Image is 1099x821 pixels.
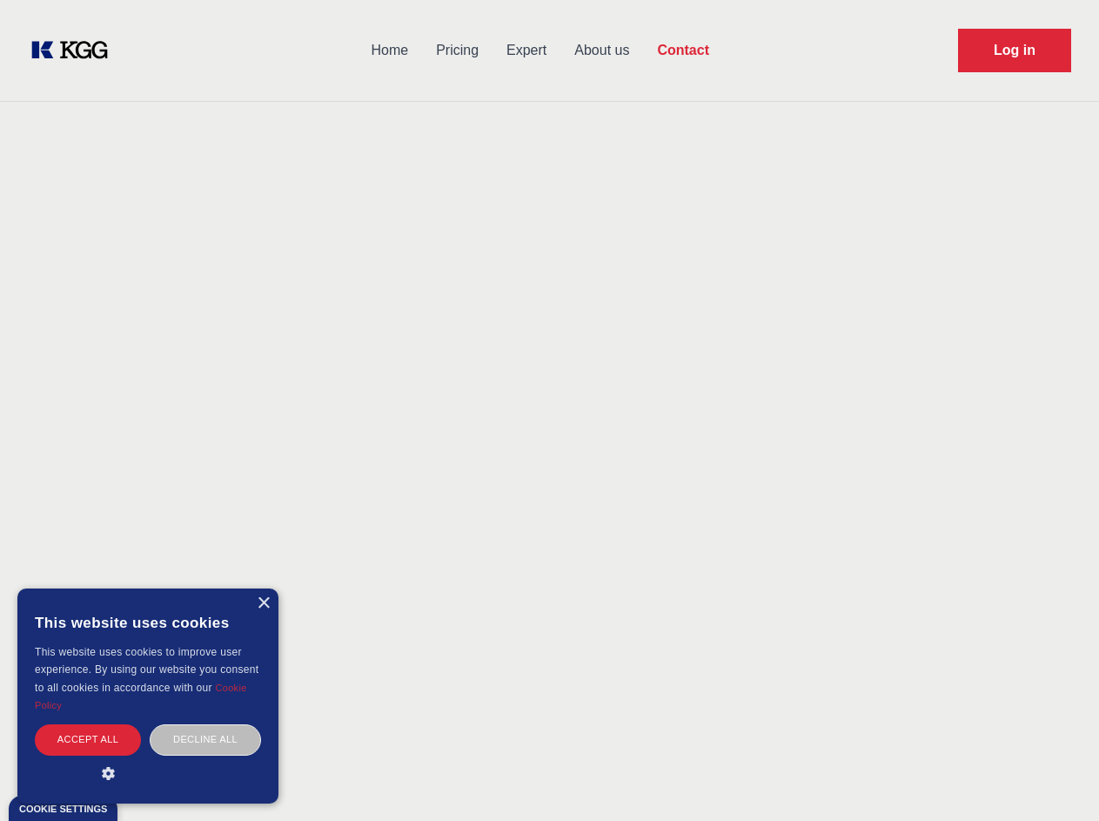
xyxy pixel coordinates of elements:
a: Contact [643,28,723,73]
a: Home [357,28,422,73]
iframe: Chat Widget [1012,737,1099,821]
div: Cookie settings [19,804,107,814]
a: Cookie Policy [35,683,247,710]
span: This website uses cookies to improve user experience. By using our website you consent to all coo... [35,646,258,694]
div: This website uses cookies [35,602,261,643]
a: KOL Knowledge Platform: Talk to Key External Experts (KEE) [28,37,122,64]
a: Pricing [422,28,493,73]
a: Request Demo [958,29,1071,72]
div: Accept all [35,724,141,755]
div: Close [257,597,270,610]
div: Decline all [150,724,261,755]
a: About us [560,28,643,73]
a: Expert [493,28,560,73]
